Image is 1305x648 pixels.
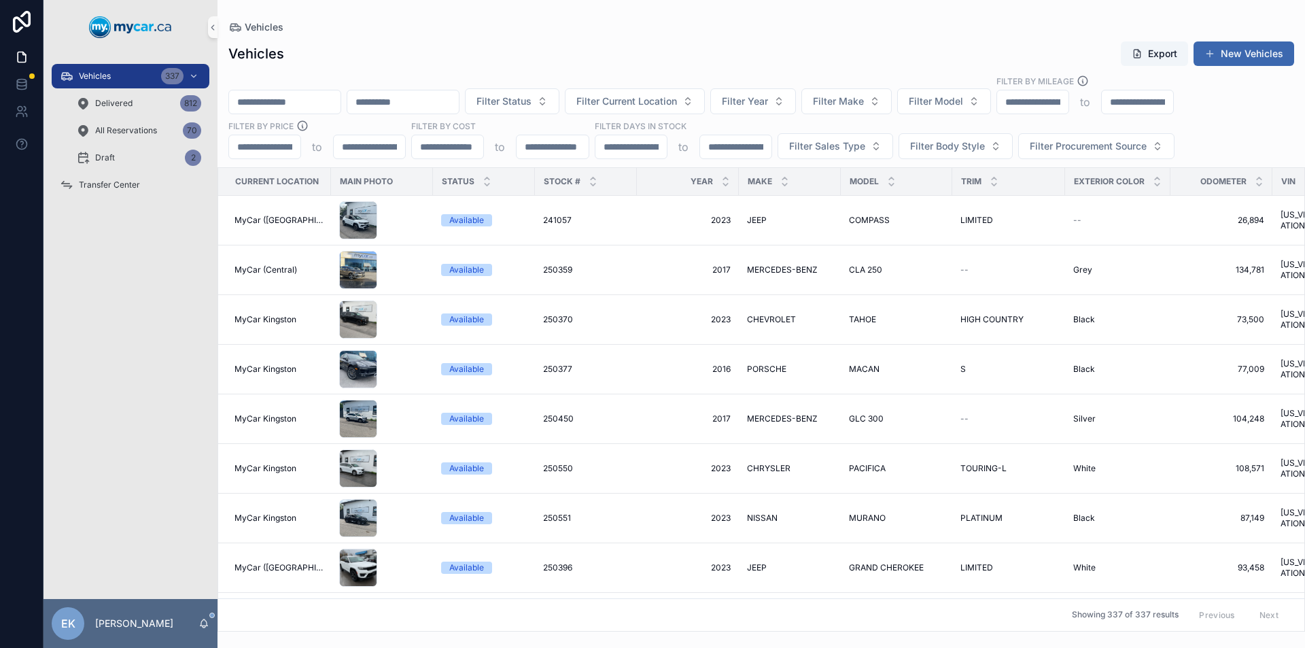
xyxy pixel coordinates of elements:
span: Filter Year [722,95,768,108]
span: Silver [1073,413,1096,424]
a: White [1073,463,1162,474]
span: MACAN [849,364,880,375]
a: MyCar ([GEOGRAPHIC_DATA]) [234,215,323,226]
span: TAHOE [849,314,876,325]
a: Transfer Center [52,173,209,197]
span: 87,149 [1179,513,1264,524]
a: CLA 250 [849,265,944,275]
div: scrollable content [43,54,217,215]
a: S [960,364,1057,375]
span: 2023 [645,513,731,524]
div: 70 [183,122,201,139]
span: Black [1073,314,1095,325]
span: 250377 [543,364,572,375]
span: PACIFICA [849,463,886,474]
span: Draft [95,152,115,163]
span: 93,458 [1179,562,1264,573]
span: Exterior Color [1074,176,1145,187]
span: GRAND CHEROKEE [849,562,924,573]
img: App logo [89,16,172,38]
a: Silver [1073,413,1162,424]
a: CHRYSLER [747,463,833,474]
a: MyCar Kingston [234,314,323,325]
a: Black [1073,364,1162,375]
a: Black [1073,513,1162,524]
a: 250370 [543,314,629,325]
span: Stock # [544,176,580,187]
a: MyCar Kingston [234,364,323,375]
a: TAHOE [849,314,944,325]
a: 2017 [645,413,731,424]
span: Black [1073,513,1095,524]
button: Select Button [801,88,892,114]
a: PLATINUM [960,513,1057,524]
span: MyCar Kingston [234,413,296,424]
a: 104,248 [1179,413,1264,424]
span: PLATINUM [960,513,1003,524]
a: PACIFICA [849,463,944,474]
span: MERCEDES-BENZ [747,413,818,424]
span: JEEP [747,562,767,573]
a: 26,894 [1179,215,1264,226]
a: MyCar Kingston [234,463,323,474]
a: JEEP [747,215,833,226]
div: Available [449,313,484,326]
span: -- [960,413,969,424]
label: Filter Days In Stock [595,120,686,132]
p: to [312,139,322,155]
span: CLA 250 [849,265,882,275]
div: 812 [180,95,201,112]
a: -- [1073,215,1162,226]
a: Available [441,413,527,425]
a: Vehicles337 [52,64,209,88]
a: 73,500 [1179,314,1264,325]
a: White [1073,562,1162,573]
a: 250450 [543,413,629,424]
span: White [1073,562,1096,573]
a: Available [441,313,527,326]
button: Select Button [710,88,796,114]
a: Black [1073,314,1162,325]
span: TOURING-L [960,463,1007,474]
span: MURANO [849,513,886,524]
button: Select Button [565,88,705,114]
span: MyCar ([GEOGRAPHIC_DATA]) [234,562,323,573]
span: 250359 [543,265,572,275]
span: -- [1073,215,1081,226]
a: 2023 [645,314,731,325]
h1: Vehicles [228,44,284,63]
a: 250359 [543,265,629,275]
span: MyCar Kingston [234,314,296,325]
span: GLC 300 [849,413,884,424]
a: 2016 [645,364,731,375]
a: 77,009 [1179,364,1264,375]
a: MyCar (Central) [234,265,323,275]
div: Available [449,413,484,425]
span: 250550 [543,463,573,474]
a: NISSAN [747,513,833,524]
a: -- [960,265,1057,275]
button: New Vehicles [1194,41,1294,66]
a: CHEVROLET [747,314,833,325]
button: Select Button [778,133,893,159]
span: CHRYSLER [747,463,790,474]
button: Select Button [897,88,991,114]
div: 337 [161,68,184,84]
a: Available [441,462,527,475]
button: Export [1121,41,1188,66]
span: Filter Current Location [576,95,677,108]
a: Available [441,214,527,226]
a: 250377 [543,364,629,375]
span: 250450 [543,413,574,424]
a: Available [441,264,527,276]
p: [PERSON_NAME] [95,617,173,630]
span: White [1073,463,1096,474]
a: MURANO [849,513,944,524]
span: HIGH COUNTRY [960,314,1024,325]
a: COMPASS [849,215,944,226]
